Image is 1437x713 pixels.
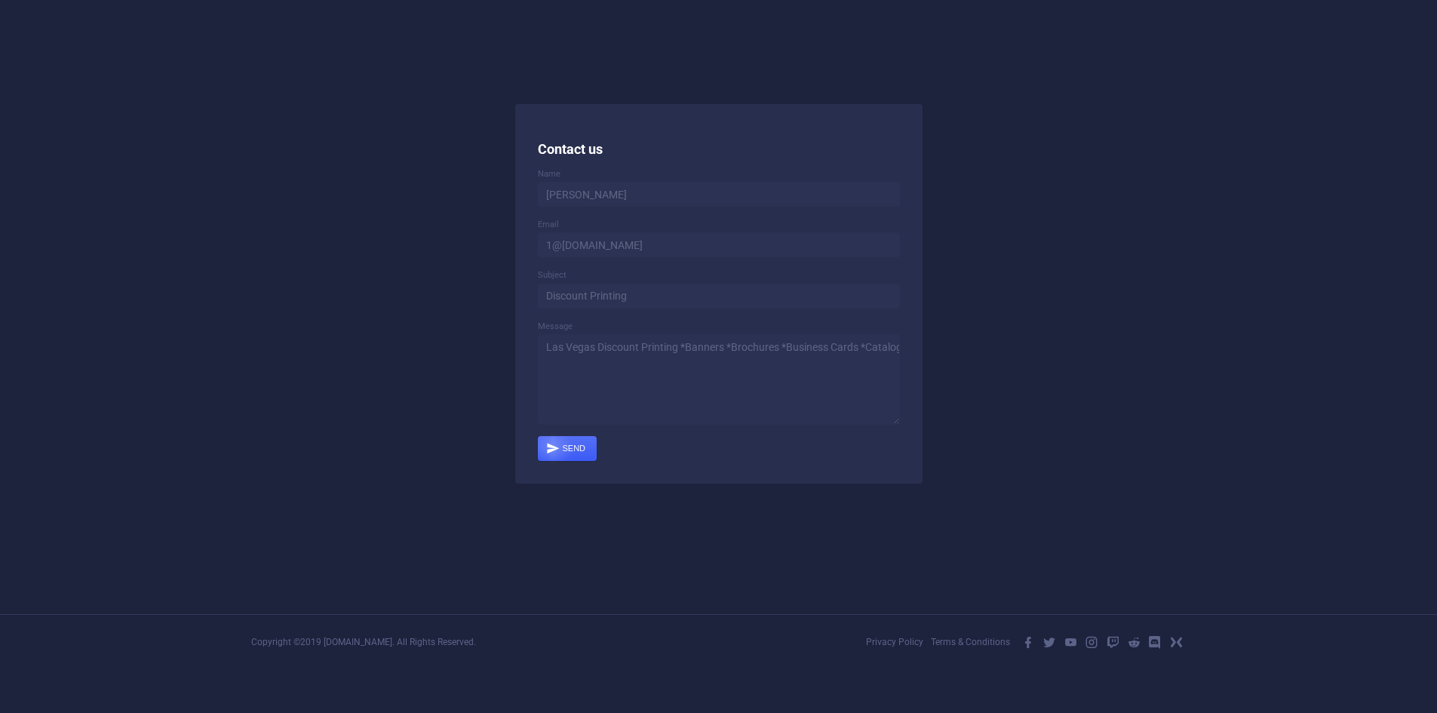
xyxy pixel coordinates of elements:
[251,638,476,647] div: Copyright © 2019 [DOMAIN_NAME] . All Rights Reserved.
[538,140,900,158] h5: Contact us
[538,334,900,425] textarea: Las Vegas Discount Printing *Banners *Brochures *Business Cards *Catalogs *Postcards & much more!...
[1148,635,1162,649] i: 
[1169,635,1183,649] i: 
[1085,635,1098,649] i: 
[1127,635,1141,649] i: 
[538,436,597,461] button: Send
[1064,635,1077,649] i: 
[866,637,923,647] a: Privacy Policy
[1106,635,1119,649] i: 
[538,169,560,179] span: Name
[538,220,559,229] span: Email
[931,637,1010,647] a: Terms & Conditions
[1042,635,1056,649] i: 
[538,270,567,280] span: Subject
[538,321,573,331] span: Message
[1021,635,1035,649] i: 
